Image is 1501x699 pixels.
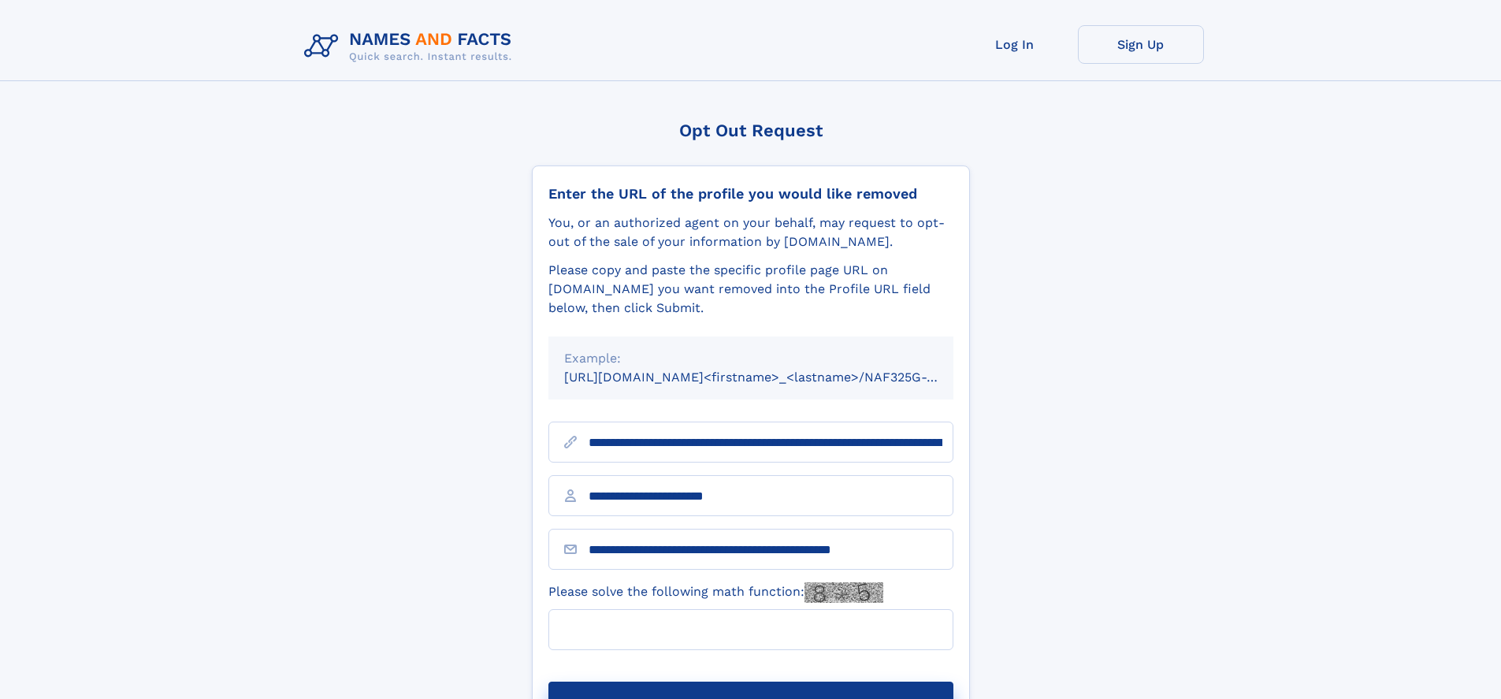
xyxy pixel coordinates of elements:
[298,25,525,68] img: Logo Names and Facts
[952,25,1078,64] a: Log In
[1078,25,1204,64] a: Sign Up
[564,370,983,385] small: [URL][DOMAIN_NAME]<firstname>_<lastname>/NAF325G-xxxxxxxx
[532,121,970,140] div: Opt Out Request
[564,349,938,368] div: Example:
[548,582,883,603] label: Please solve the following math function:
[548,214,953,251] div: You, or an authorized agent on your behalf, may request to opt-out of the sale of your informatio...
[548,185,953,203] div: Enter the URL of the profile you would like removed
[548,261,953,318] div: Please copy and paste the specific profile page URL on [DOMAIN_NAME] you want removed into the Pr...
